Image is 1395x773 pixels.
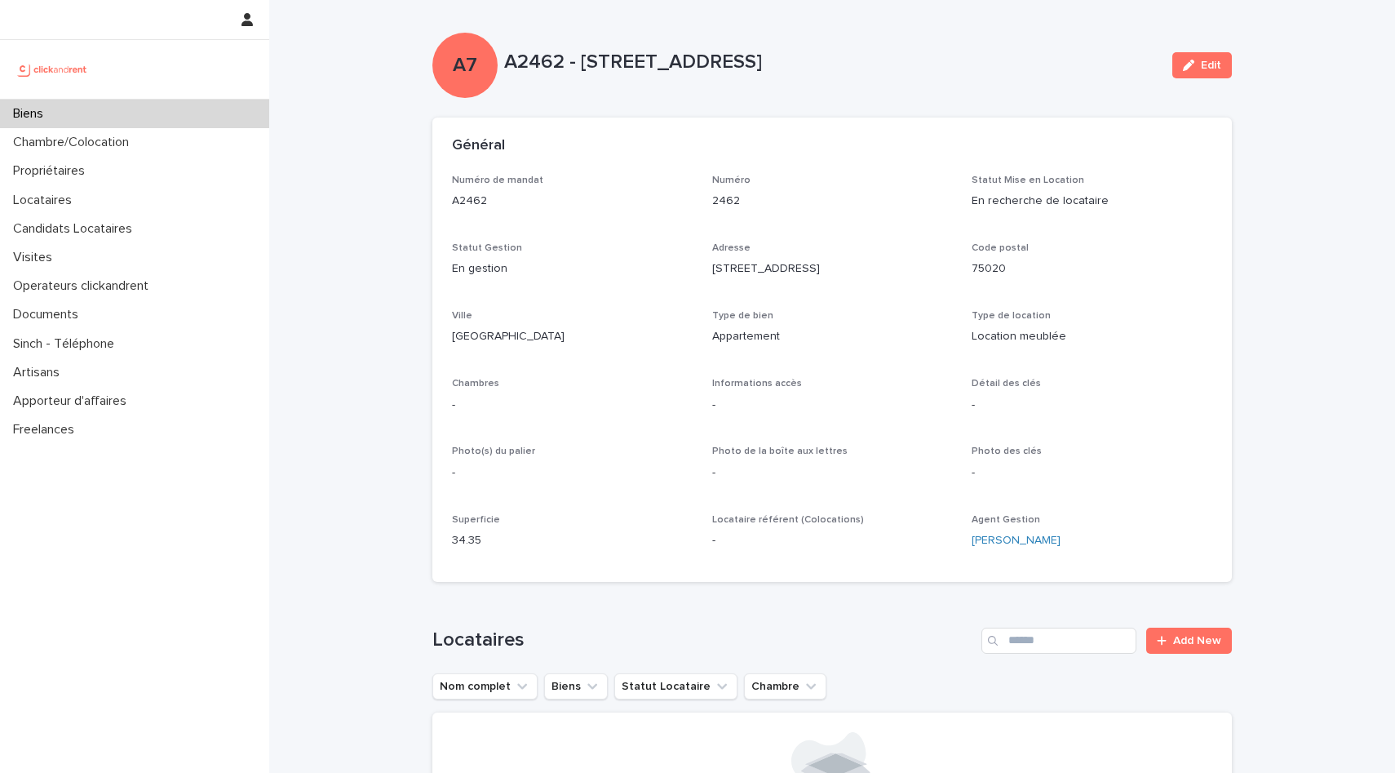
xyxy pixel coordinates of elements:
p: - [712,397,953,414]
span: Photo de la boîte aux lettres [712,446,848,456]
p: - [452,464,693,482]
p: Chambre/Colocation [7,135,142,150]
p: En gestion [452,260,693,278]
span: Numéro [712,175,751,185]
p: Apporteur d'affaires [7,393,139,409]
p: - [972,464,1212,482]
span: Chambres [452,379,499,389]
span: Photo des clés [972,446,1042,456]
p: Propriétaires [7,163,98,179]
p: Artisans [7,365,73,380]
p: Operateurs clickandrent [7,278,162,294]
p: Appartement [712,328,953,345]
p: [STREET_ADDRESS] [712,260,953,278]
span: Informations accès [712,379,802,389]
p: - [452,397,693,414]
span: Add New [1173,635,1221,646]
span: Agent Gestion [972,515,1040,525]
span: Adresse [712,243,751,253]
button: Nom complet [432,673,538,700]
p: Locataires [7,193,85,208]
button: Statut Locataire [614,673,737,700]
p: A2462 - [STREET_ADDRESS] [504,51,1159,74]
p: Visites [7,250,65,265]
button: Chambre [744,673,826,700]
p: Sinch - Téléphone [7,336,127,352]
span: Statut Mise en Location [972,175,1084,185]
p: Biens [7,106,56,122]
h2: Général [452,137,505,155]
p: 34.35 [452,532,693,549]
span: Edit [1201,60,1221,71]
p: A2462 [452,193,693,210]
span: Photo(s) du palier [452,446,535,456]
p: Location meublée [972,328,1212,345]
p: En recherche de locataire [972,193,1212,210]
span: Détail des clés [972,379,1041,389]
input: Search [981,628,1136,654]
span: Numéro de mandat [452,175,543,185]
p: Candidats Locataires [7,221,145,237]
img: UCB0brd3T0yccxBKYDjQ [13,53,92,86]
span: Statut Gestion [452,243,522,253]
p: - [972,397,1212,414]
span: Superficie [452,515,500,525]
span: Type de bien [712,311,773,321]
span: Locataire référent (Colocations) [712,515,864,525]
p: Documents [7,307,91,322]
p: 75020 [972,260,1212,278]
p: Freelances [7,422,87,438]
p: [GEOGRAPHIC_DATA] [452,328,693,345]
button: Biens [544,673,608,700]
a: [PERSON_NAME] [972,532,1061,549]
h1: Locataires [432,629,975,652]
span: Code postal [972,243,1029,253]
span: Type de location [972,311,1051,321]
p: - [712,532,953,549]
button: Edit [1172,52,1232,78]
span: Ville [452,311,472,321]
p: 2462 [712,193,953,210]
p: - [712,464,953,482]
a: Add New [1146,628,1232,654]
